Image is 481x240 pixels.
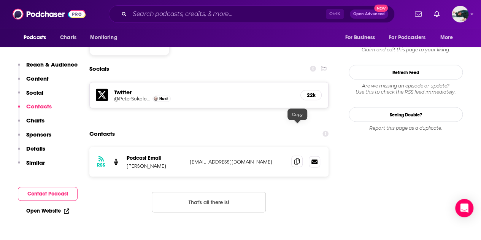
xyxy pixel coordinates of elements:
[18,30,56,45] button: open menu
[452,6,468,22] span: Logged in as fsg.publicity
[60,32,76,43] span: Charts
[452,6,468,22] img: User Profile
[374,5,388,12] span: New
[114,88,294,95] h5: Twitter
[89,126,115,141] h2: Contacts
[109,5,395,23] div: Search podcasts, credits, & more...
[18,145,45,159] button: Details
[26,75,49,82] p: Content
[26,89,43,96] p: Social
[55,30,81,45] a: Charts
[307,92,315,98] h5: 22k
[26,131,51,138] p: Sponsors
[349,125,463,131] div: Report this page as a duplicate.
[349,65,463,79] button: Refresh Feed
[26,103,52,110] p: Contacts
[89,61,109,76] h2: Socials
[340,30,384,45] button: open menu
[114,95,151,101] a: @PeterSokolowski
[18,131,51,145] button: Sponsors
[190,158,285,165] p: [EMAIL_ADDRESS][DOMAIN_NAME]
[18,117,44,131] button: Charts
[13,7,86,21] img: Podchaser - Follow, Share and Rate Podcasts
[26,61,78,68] p: Reach & Audience
[350,10,388,19] button: Open AdvancedNew
[130,8,326,20] input: Search podcasts, credits, & more...
[26,145,45,152] p: Details
[26,159,45,166] p: Similar
[412,8,425,21] a: Show notifications dropdown
[326,9,344,19] span: Ctrl K
[18,159,45,173] button: Similar
[384,30,437,45] button: open menu
[90,32,117,43] span: Monitoring
[389,32,425,43] span: For Podcasters
[452,6,468,22] button: Show profile menu
[97,162,105,168] h3: RSS
[26,117,44,124] p: Charts
[431,8,443,21] a: Show notifications dropdown
[440,32,453,43] span: More
[127,154,184,161] p: Podcast Email
[18,89,43,103] button: Social
[152,192,266,212] button: Nothing here.
[435,30,463,45] button: open menu
[349,83,463,95] div: Are we missing an episode or update? Use this to check the RSS feed immediately.
[26,208,69,214] a: Open Website
[455,199,473,217] div: Open Intercom Messenger
[85,30,127,45] button: open menu
[24,32,46,43] span: Podcasts
[159,96,168,101] span: Host
[18,187,78,201] button: Contact Podcast
[18,75,49,89] button: Content
[353,12,385,16] span: Open Advanced
[287,108,307,120] div: Copy
[18,61,78,75] button: Reach & Audience
[127,162,184,169] p: [PERSON_NAME]
[18,103,52,117] button: Contacts
[154,96,158,100] img: Peter Sokolowski
[349,107,463,122] a: Seeing Double?
[345,32,375,43] span: For Business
